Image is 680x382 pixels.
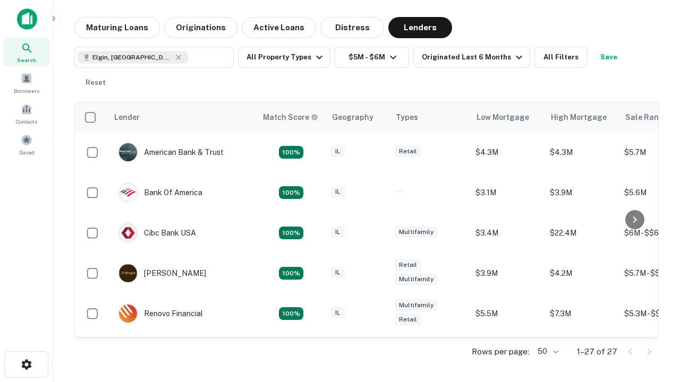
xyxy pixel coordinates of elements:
[118,223,196,242] div: Cibc Bank USA
[164,17,237,38] button: Originations
[470,213,545,253] td: $3.4M
[470,253,545,293] td: $3.9M
[92,53,172,62] span: Elgin, [GEOGRAPHIC_DATA], [GEOGRAPHIC_DATA]
[279,227,303,239] div: Matching Properties: 4, hasApolloMatch: undefined
[422,51,525,64] div: Originated Last 6 Months
[470,132,545,172] td: $4.3M
[118,304,203,323] div: Renovo Financial
[257,102,326,132] th: Capitalize uses an advanced AI algorithm to match your search with the best lender. The match sco...
[3,68,50,97] a: Borrowers
[118,264,206,283] div: [PERSON_NAME]
[16,117,37,126] span: Contacts
[470,293,545,334] td: $5.5M
[119,264,137,282] img: picture
[389,102,470,132] th: Types
[472,345,529,358] p: Rows per page:
[17,56,36,64] span: Search
[108,102,257,132] th: Lender
[413,47,530,68] button: Originated Last 6 Months
[74,17,160,38] button: Maturing Loans
[470,172,545,213] td: $3.1M
[326,102,389,132] th: Geography
[118,143,224,162] div: American Bank & Trust
[395,314,421,326] div: Retail
[331,226,345,238] div: IL
[3,99,50,128] a: Contacts
[545,213,619,253] td: $22.4M
[331,307,345,319] div: IL
[320,17,384,38] button: Distress
[545,132,619,172] td: $4.3M
[545,334,619,374] td: $3.1M
[3,130,50,159] a: Saved
[545,102,619,132] th: High Mortgage
[118,183,202,202] div: Bank Of America
[331,186,345,198] div: IL
[17,8,37,30] img: capitalize-icon.png
[332,111,373,124] div: Geography
[396,111,418,124] div: Types
[79,72,113,93] button: Reset
[395,226,438,238] div: Multifamily
[470,102,545,132] th: Low Mortgage
[545,253,619,293] td: $4.2M
[470,334,545,374] td: $2.2M
[395,145,421,158] div: Retail
[119,305,137,323] img: picture
[114,111,140,124] div: Lender
[331,266,345,279] div: IL
[279,186,303,199] div: Matching Properties: 4, hasApolloMatch: undefined
[279,307,303,320] div: Matching Properties: 4, hasApolloMatch: undefined
[395,259,421,271] div: Retail
[545,293,619,334] td: $7.3M
[545,172,619,213] td: $3.9M
[388,17,452,38] button: Lenders
[577,345,617,358] p: 1–27 of 27
[263,111,318,123] div: Capitalize uses an advanced AI algorithm to match your search with the best lender. The match sco...
[119,143,137,161] img: picture
[238,47,330,68] button: All Property Types
[592,47,626,68] button: Save your search to get updates of matches that match your search criteria.
[119,184,137,202] img: picture
[279,267,303,280] div: Matching Properties: 4, hasApolloMatch: undefined
[3,38,50,66] a: Search
[395,273,438,285] div: Multifamily
[14,86,39,95] span: Borrowers
[335,47,409,68] button: $5M - $6M
[331,145,345,158] div: IL
[242,17,316,38] button: Active Loans
[19,148,35,157] span: Saved
[263,111,316,123] h6: Match Score
[119,224,137,242] img: picture
[534,47,588,68] button: All Filters
[551,111,607,124] div: High Mortgage
[627,297,680,348] iframe: Chat Widget
[279,146,303,159] div: Matching Properties: 7, hasApolloMatch: undefined
[477,111,529,124] div: Low Mortgage
[533,344,560,359] div: 50
[395,299,438,311] div: Multifamily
